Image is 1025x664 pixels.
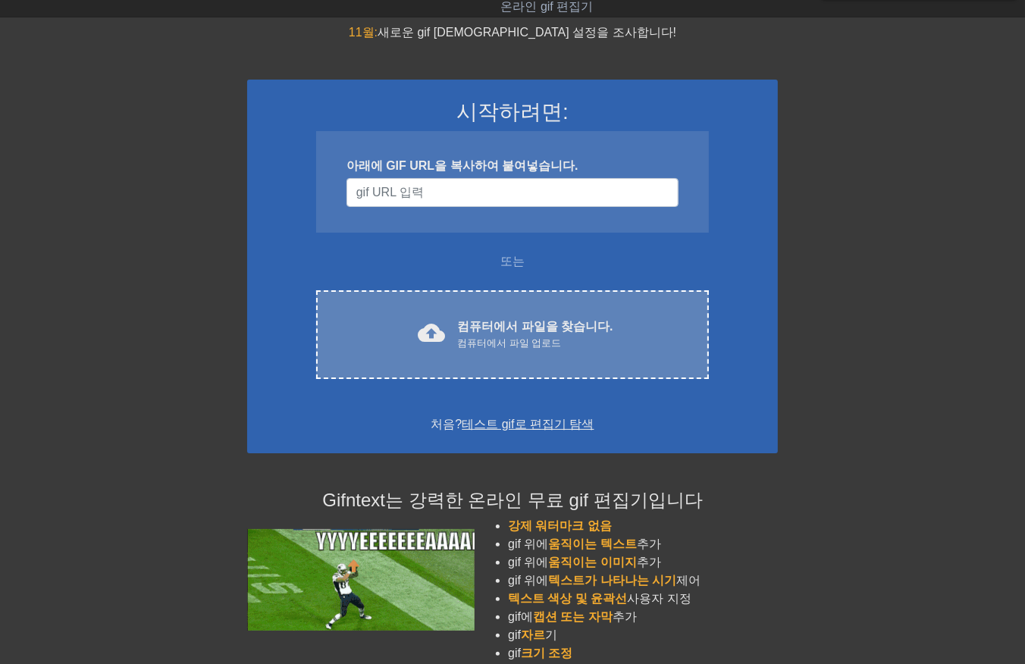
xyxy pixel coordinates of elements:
[457,320,613,333] font: 컴퓨터에서 파일을 찾습니다.
[549,537,637,550] span: 움직이는 텍스트
[508,572,778,590] li: gif 위에 제어
[549,556,637,568] span: 움직이는 이미지
[533,610,613,623] span: 캡션 또는 자막
[508,519,612,532] span: 강제 워터마크 없음
[267,415,758,434] div: 처음?
[346,157,679,175] div: 아래에 GIF URL을 복사하여 붙여넣습니다.
[457,336,613,351] div: 컴퓨터에서 파일 업로드
[418,319,445,346] span: cloud_upload
[349,26,378,39] span: 11월:
[247,490,778,512] h4: Gifntext는 강력한 온라인 무료 gif 편집기입니다
[508,608,778,626] li: gif에 추가
[287,252,738,271] div: 또는
[247,23,778,42] div: 새로운 gif [DEMOGRAPHIC_DATA] 설정을 조사합니다!
[346,178,679,207] input: 사용자 이름
[508,592,627,605] span: 텍스트 색상 및 윤곽선
[521,647,572,659] span: 크기 조정
[247,529,475,631] img: football_small.gif
[267,99,758,125] h3: 시작하려면:
[508,590,778,608] li: 사용자 지정
[508,644,778,662] li: gif
[508,626,778,644] li: gif 기
[508,535,778,553] li: gif 위에 추가
[508,553,778,572] li: gif 위에 추가
[549,574,677,587] span: 텍스트가 나타나는 시기
[462,418,594,431] a: 테스트 gif로 편집기 탐색
[521,628,545,641] span: 자르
